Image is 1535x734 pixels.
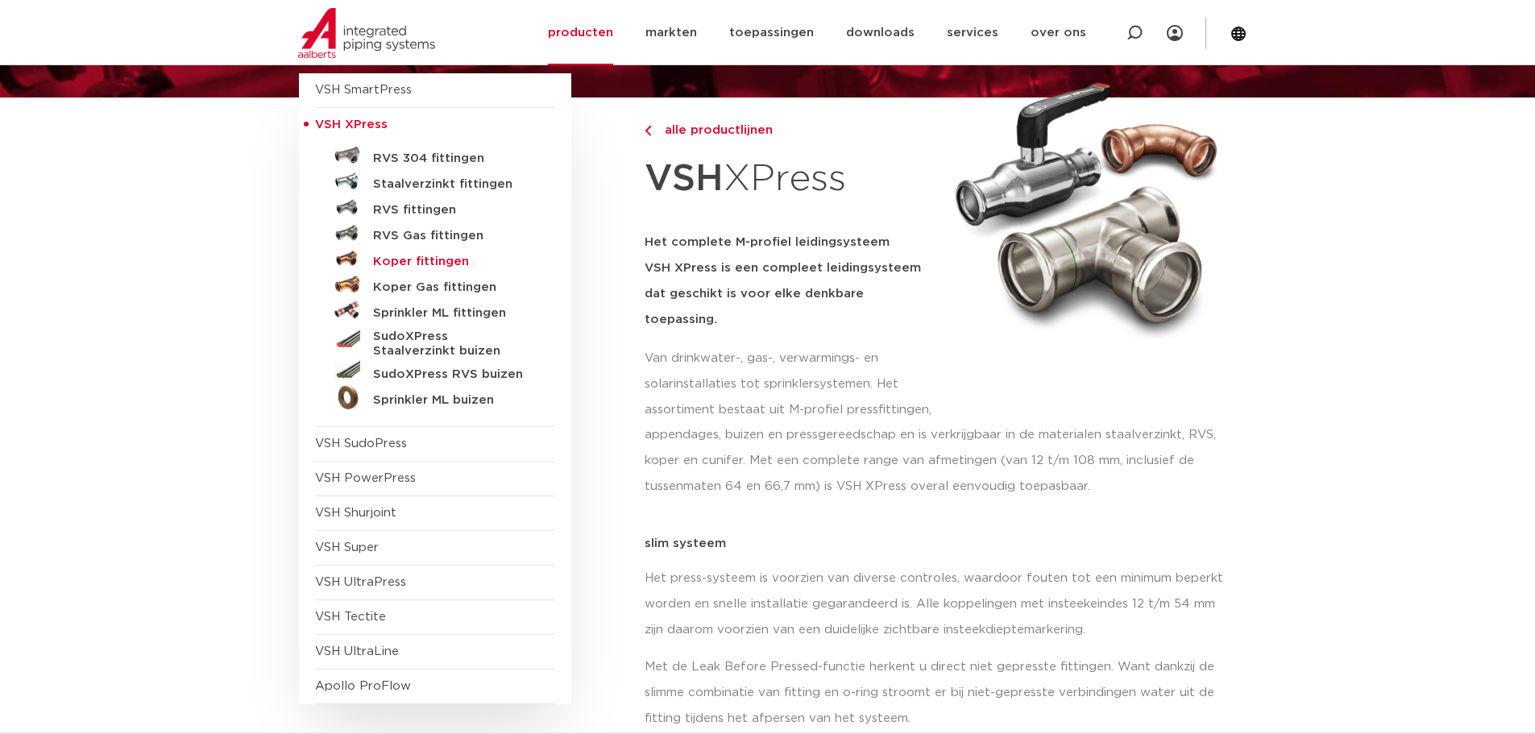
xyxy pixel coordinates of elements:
a: Koper fittingen [315,246,555,272]
h5: Koper Gas fittingen [373,280,533,295]
h1: XPress [645,148,936,210]
a: SudoXPress Staalverzinkt buizen [315,323,555,359]
a: VSH UltraPress [315,576,406,588]
a: Sprinkler ML buizen [315,384,555,410]
h5: RVS 304 fittingen [373,151,533,166]
h5: SudoXPress RVS buizen [373,367,533,382]
h5: Sprinkler ML buizen [373,393,533,408]
a: Apollo ProFlow [315,680,411,692]
a: Sprinkler ML fittingen [315,297,555,323]
h5: SudoXPress Staalverzinkt buizen [373,330,533,359]
a: VSH Tectite [315,611,386,623]
h5: Sprinkler ML fittingen [373,306,533,321]
a: VSH SmartPress [315,84,412,96]
a: Staalverzinkt fittingen [315,168,555,194]
a: VSH Shurjoint [315,507,396,519]
a: Koper Gas fittingen [315,272,555,297]
p: Met de Leak Before Pressed-functie herkent u direct niet gepresste fittingen. Want dankzij de sli... [645,654,1237,732]
a: RVS fittingen [315,194,555,220]
h5: Koper fittingen [373,255,533,269]
img: chevron-right.svg [645,126,651,136]
p: slim systeem [645,537,1237,549]
a: RVS 304 fittingen [315,143,555,168]
strong: VSH [645,160,724,197]
span: alle productlijnen [655,124,773,136]
h5: RVS fittingen [373,203,533,218]
a: VSH Super [315,541,379,554]
h5: RVS Gas fittingen [373,229,533,243]
p: Van drinkwater-, gas-, verwarmings- en solarinstallaties tot sprinklersystemen. Het assortiment b... [645,346,936,423]
span: VSH XPress [315,118,388,131]
a: alle productlijnen [645,121,936,140]
p: appendages, buizen en pressgereedschap en is verkrijgbaar in de materialen staalverzinkt, RVS, ko... [645,422,1237,500]
a: RVS Gas fittingen [315,220,555,246]
h5: Staalverzinkt fittingen [373,177,533,192]
h5: Het complete M-profiel leidingsysteem VSH XPress is een compleet leidingsysteem dat geschikt is v... [645,230,936,333]
a: VSH UltraLine [315,645,399,657]
a: VSH PowerPress [315,472,416,484]
a: SudoXPress RVS buizen [315,359,555,384]
p: Het press-systeem is voorzien van diverse controles, waardoor fouten tot een minimum beperkt word... [645,566,1237,643]
a: VSH SudoPress [315,437,407,450]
